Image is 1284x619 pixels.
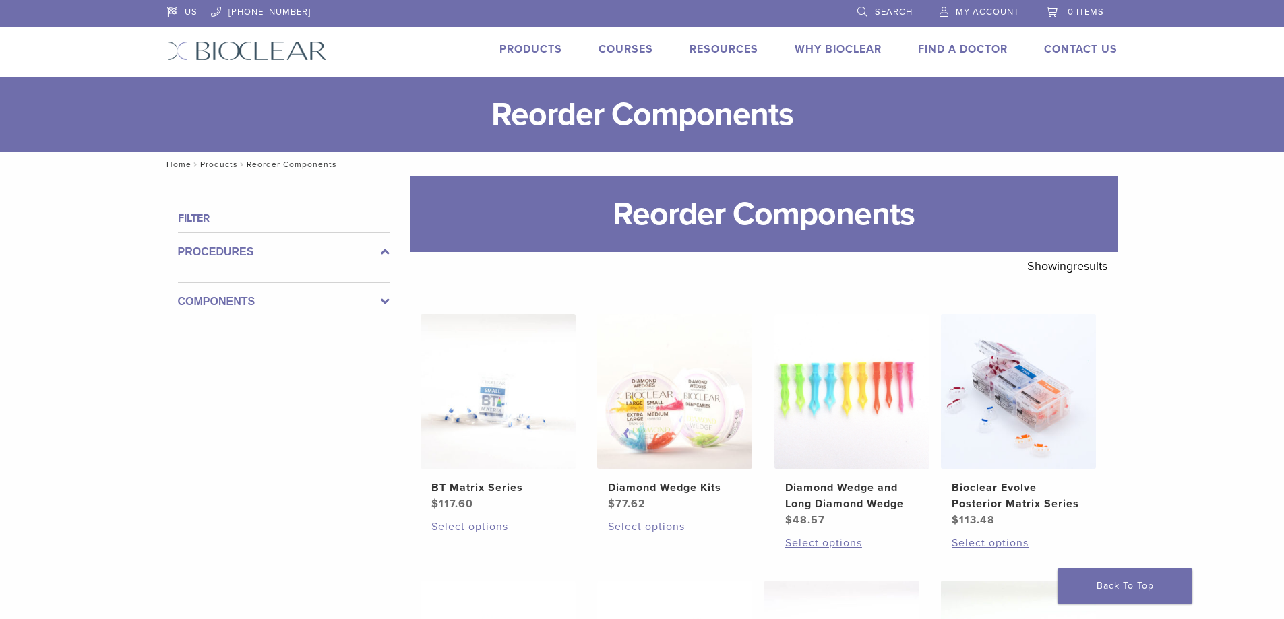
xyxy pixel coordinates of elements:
span: Search [875,7,913,18]
img: Bioclear Evolve Posterior Matrix Series [941,314,1096,469]
h2: Bioclear Evolve Posterior Matrix Series [952,480,1085,512]
h2: BT Matrix Series [431,480,565,496]
h2: Diamond Wedge Kits [608,480,741,496]
bdi: 77.62 [608,497,646,511]
a: Diamond Wedge and Long Diamond WedgeDiamond Wedge and Long Diamond Wedge $48.57 [774,314,931,528]
span: $ [952,513,959,527]
a: Back To Top [1058,568,1192,604]
p: Showing results [1027,252,1107,280]
a: Diamond Wedge KitsDiamond Wedge Kits $77.62 [597,314,754,512]
span: My Account [956,7,1019,18]
img: Diamond Wedge and Long Diamond Wedge [774,314,929,469]
span: $ [785,513,793,527]
bdi: 113.48 [952,513,995,527]
a: Resources [690,42,758,56]
a: Courses [599,42,653,56]
img: Bioclear [167,41,327,61]
bdi: 117.60 [431,497,473,511]
span: / [238,161,247,168]
span: $ [608,497,615,511]
a: Bioclear Evolve Posterior Matrix SeriesBioclear Evolve Posterior Matrix Series $113.48 [940,314,1097,528]
nav: Reorder Components [157,152,1128,176]
span: $ [431,497,439,511]
a: Find A Doctor [918,42,1008,56]
a: Select options for “Diamond Wedge and Long Diamond Wedge” [785,535,919,551]
h1: Reorder Components [410,176,1118,252]
a: Contact Us [1044,42,1118,56]
a: Select options for “Bioclear Evolve Posterior Matrix Series” [952,535,1085,551]
label: Procedures [178,244,390,260]
h2: Diamond Wedge and Long Diamond Wedge [785,480,919,512]
a: Products [499,42,562,56]
a: Why Bioclear [795,42,882,56]
h4: Filter [178,210,390,226]
a: Select options for “Diamond Wedge Kits” [608,519,741,535]
label: Components [178,294,390,310]
span: 0 items [1068,7,1104,18]
bdi: 48.57 [785,513,825,527]
img: BT Matrix Series [421,314,576,469]
a: Select options for “BT Matrix Series” [431,519,565,535]
a: Home [162,160,191,169]
a: BT Matrix SeriesBT Matrix Series $117.60 [420,314,577,512]
span: / [191,161,200,168]
img: Diamond Wedge Kits [597,314,752,469]
a: Products [200,160,238,169]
